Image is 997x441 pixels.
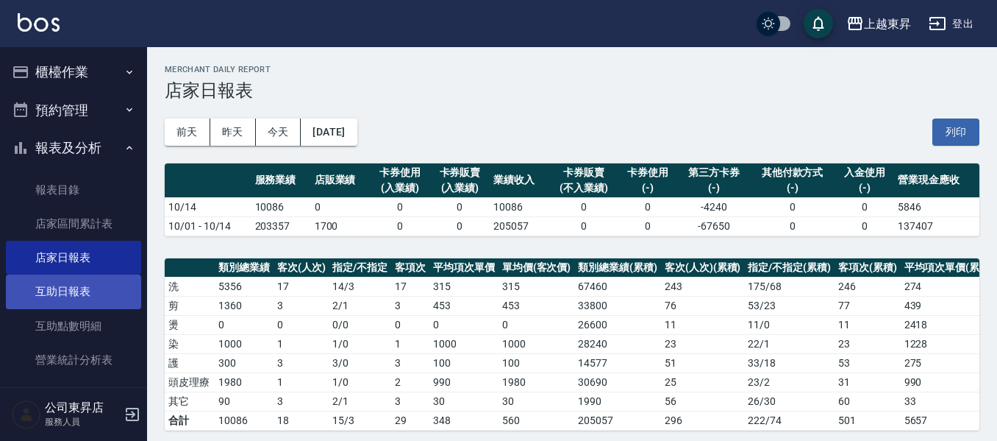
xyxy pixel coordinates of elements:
td: 296 [661,411,745,430]
td: 315 [429,277,498,296]
table: a dense table [165,163,979,236]
td: 205057 [574,411,661,430]
td: 243 [661,277,745,296]
td: 990 [429,373,498,392]
th: 店販業績 [311,163,371,198]
div: (-) [681,180,746,196]
td: 染 [165,334,215,353]
td: 0 [215,315,274,334]
th: 業績收入 [490,163,549,198]
td: 護 [165,353,215,373]
button: 昨天 [210,119,256,146]
img: Logo [18,13,60,32]
div: 卡券販賣 [553,165,614,180]
button: 列印 [932,119,979,146]
td: 10/14 [165,197,251,216]
td: 30 [498,392,575,411]
div: 上越東昇 [864,15,911,33]
td: 100 [498,353,575,373]
a: 店家區間累計表 [6,207,141,241]
div: 入金使用 [838,165,890,180]
td: 17 [391,277,429,296]
td: 0 [430,197,490,216]
td: 3 [391,392,429,411]
td: 0 [429,315,498,334]
td: -4240 [677,197,749,216]
td: 31 [835,373,901,392]
button: 櫃檯作業 [6,53,141,91]
td: 203357 [251,216,311,236]
td: 300 [215,353,274,373]
button: 報表及分析 [6,129,141,167]
td: 剪 [165,296,215,315]
div: (入業績) [434,180,486,196]
td: 0 [371,197,430,216]
td: 1000 [215,334,274,353]
th: 平均項次單價 [429,258,498,278]
td: 501 [835,411,901,430]
td: 1 [274,373,329,392]
td: 53 / 23 [744,296,835,315]
th: 營業現金應收 [894,163,979,198]
td: 51 [661,353,745,373]
button: 上越東昇 [840,9,917,39]
td: 23 [661,334,745,353]
td: 1 [274,334,329,353]
td: 11 [661,315,745,334]
td: 14 / 3 [329,277,391,296]
td: 26 / 30 [744,392,835,411]
td: 0 [750,197,835,216]
td: 10086 [251,197,311,216]
td: 33 / 18 [744,353,835,373]
td: 1000 [498,334,575,353]
td: 76 [661,296,745,315]
a: 報表目錄 [6,173,141,207]
button: [DATE] [301,119,357,146]
td: -67650 [677,216,749,236]
td: 18 [274,411,329,430]
th: 單均價(客次價) [498,258,575,278]
th: 類別總業績(累積) [574,258,661,278]
td: 30690 [574,373,661,392]
h5: 公司東昇店 [45,401,120,415]
button: 登出 [923,10,979,38]
td: 14577 [574,353,661,373]
td: 1990 [574,392,661,411]
td: 11 / 0 [744,315,835,334]
td: 22 / 1 [744,334,835,353]
th: 類別總業績 [215,258,274,278]
td: 頭皮理療 [165,373,215,392]
a: 營業統計分析表 [6,343,141,377]
td: 3 [391,353,429,373]
td: 2 [391,373,429,392]
td: 28240 [574,334,661,353]
p: 服務人員 [45,415,120,428]
th: 指定/不指定(累積) [744,258,835,278]
td: 0 [371,216,430,236]
td: 3 [274,296,329,315]
div: (不入業績) [553,180,614,196]
td: 洗 [165,277,215,296]
td: 23 / 2 [744,373,835,392]
td: 2 / 1 [329,296,391,315]
div: (-) [754,180,831,196]
td: 56 [661,392,745,411]
td: 5356 [215,277,274,296]
td: 205057 [490,216,549,236]
td: 其它 [165,392,215,411]
td: 0 [391,315,429,334]
th: 客次(人次) [274,258,329,278]
div: 卡券使用 [374,165,426,180]
td: 1 / 0 [329,373,391,392]
td: 11 [835,315,901,334]
td: 3 / 0 [329,353,391,373]
div: 第三方卡券 [681,165,746,180]
a: 互助日報表 [6,275,141,308]
td: 0 [750,216,835,236]
button: 前天 [165,119,210,146]
td: 53 [835,353,901,373]
td: 137407 [894,216,979,236]
td: 3 [391,296,429,315]
div: 其他付款方式 [754,165,831,180]
div: (-) [838,180,890,196]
